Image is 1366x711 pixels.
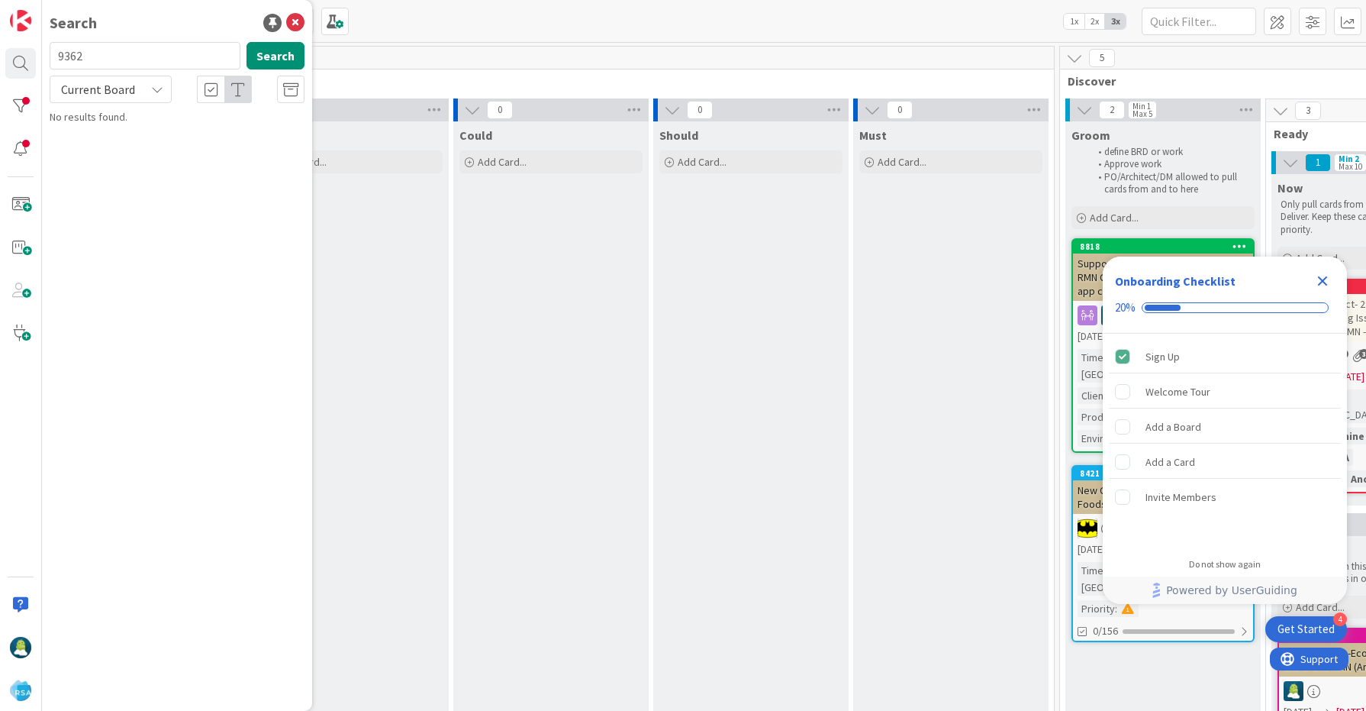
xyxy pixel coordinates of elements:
[1090,146,1252,158] li: define BRD or work
[878,155,926,169] span: Add Card...
[1333,612,1347,626] div: 4
[1101,305,1121,325] img: RD
[61,82,135,97] span: Current Board
[1078,519,1097,538] img: AC
[1064,14,1084,29] span: 1x
[659,128,698,143] span: Should
[1145,418,1201,436] div: Add a Board
[50,42,240,69] input: Search for title...
[50,11,97,34] div: Search
[1073,519,1253,538] div: AC
[1073,240,1253,301] div: 8818Support Enhancement- 292343 - For RMN Clients before [PERSON_NAME] - app complaint- RMN
[1115,272,1236,290] div: Onboarding Checklist
[56,73,1035,89] span: Product Backlog
[1073,305,1253,325] div: RD
[887,101,913,119] span: 0
[31,2,68,21] span: Support
[1078,562,1180,596] div: Time in [GEOGRAPHIC_DATA]
[1078,349,1180,383] div: Time in [GEOGRAPHIC_DATA]
[1073,480,1253,514] div: New Client Implementation- Leevers Foods
[1078,387,1107,404] div: Client
[1336,369,1364,385] span: [DATE]
[1084,14,1105,29] span: 2x
[1277,622,1335,637] div: Get Started
[1103,577,1347,604] div: Footer
[1142,8,1256,35] input: Quick Filter...
[1109,340,1341,373] div: Sign Up is complete.
[1078,541,1106,557] span: [DATE]
[1090,158,1252,170] li: Approve work
[1109,480,1341,514] div: Invite Members is incomplete.
[1296,251,1345,265] span: Add Card...
[1189,558,1261,570] div: Do not show again
[1109,375,1341,409] div: Welcome Tour is incomplete.
[1109,445,1341,479] div: Add a Card is incomplete.
[1080,468,1253,479] div: 8421
[1073,240,1253,254] div: 8818
[10,10,31,31] img: Visit kanbanzone.com
[1145,453,1195,471] div: Add a Card
[1090,211,1139,225] span: Add Card...
[50,109,304,125] div: No results found.
[1339,155,1359,163] div: Min 2
[1078,328,1106,344] span: [DATE]
[1080,241,1253,252] div: 8818
[1132,102,1151,110] div: Min 1
[1305,154,1331,172] span: 1
[1103,257,1347,604] div: Checklist Container
[687,101,713,119] span: 0
[1089,49,1115,67] span: 5
[1277,180,1303,196] span: Now
[478,155,527,169] span: Add Card...
[1145,347,1180,366] div: Sign Up
[1110,577,1339,604] a: Powered by UserGuiding
[1166,581,1297,600] span: Powered by UserGuiding
[10,680,31,701] img: avatar
[1078,430,1139,447] div: Environment
[1284,681,1303,701] img: RD
[1145,383,1210,401] div: Welcome Tour
[1145,488,1216,506] div: Invite Members
[1296,600,1345,614] span: Add Card...
[487,101,513,119] span: 0
[1109,410,1341,444] div: Add a Board is incomplete.
[678,155,726,169] span: Add Card...
[1105,14,1126,29] span: 3x
[246,42,304,69] button: Search
[1078,600,1115,617] div: Priority
[1073,467,1253,514] div: 8421New Client Implementation- Leevers Foods
[1265,616,1347,642] div: Open Get Started checklist, remaining modules: 4
[1071,128,1110,143] span: Groom
[1073,467,1253,480] div: 8421
[1310,269,1335,293] div: Close Checklist
[1115,600,1117,617] span: :
[1078,409,1118,425] div: Product
[1090,171,1252,196] li: PO/Architect/DM allowed to pull cards from and to here
[1103,334,1347,548] div: Checklist items
[1295,102,1321,120] span: 3
[1132,110,1152,118] div: Max 5
[1115,301,1136,315] div: 20%
[10,637,31,658] img: RD
[1099,101,1125,119] span: 2
[1073,254,1253,301] div: Support Enhancement- 292343 - For RMN Clients before [PERSON_NAME] - app complaint- RMN
[1115,301,1335,315] div: Checklist progress: 20%
[1093,623,1118,639] span: 0/156
[1339,163,1362,170] div: Max 10
[459,128,492,143] span: Could
[859,128,887,143] span: Must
